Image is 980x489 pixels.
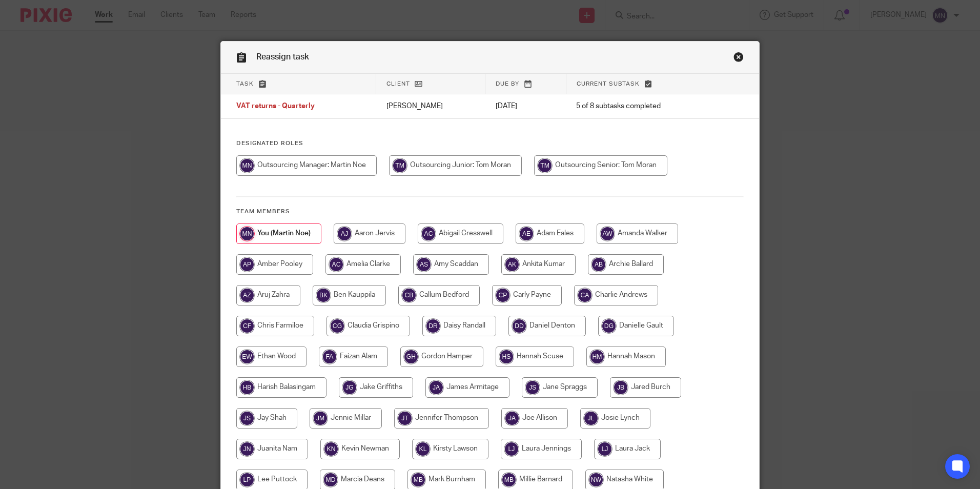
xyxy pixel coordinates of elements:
[386,101,475,111] p: [PERSON_NAME]
[256,53,309,61] span: Reassign task
[577,81,640,87] span: Current subtask
[236,103,315,110] span: VAT returns - Quarterly
[733,52,744,66] a: Close this dialog window
[496,101,556,111] p: [DATE]
[386,81,410,87] span: Client
[236,208,744,216] h4: Team members
[236,139,744,148] h4: Designated Roles
[496,81,519,87] span: Due by
[566,94,715,119] td: 5 of 8 subtasks completed
[236,81,254,87] span: Task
